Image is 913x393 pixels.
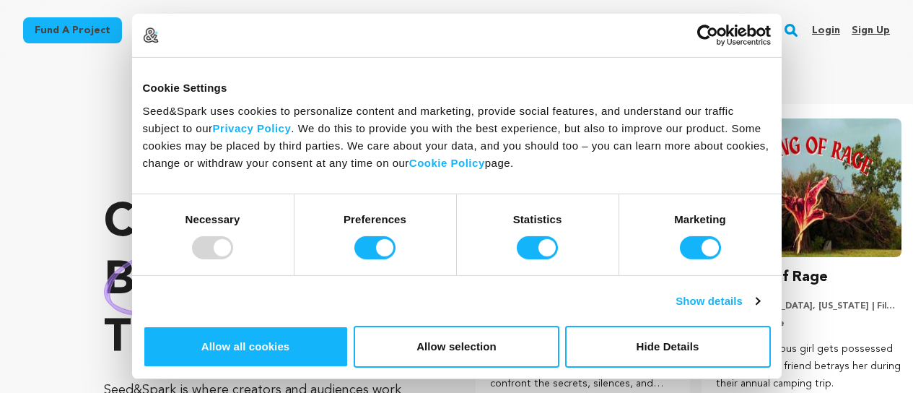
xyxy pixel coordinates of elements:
[354,326,559,368] button: Allow selection
[674,212,726,225] strong: Marketing
[344,212,406,225] strong: Preferences
[513,212,562,225] strong: Statistics
[676,293,759,310] a: Show details
[143,102,771,171] div: Seed&Spark uses cookies to personalize content and marketing, provide social features, and unders...
[409,156,485,168] a: Cookie Policy
[213,121,292,134] a: Privacy Policy
[104,195,418,368] p: Crowdfunding that .
[852,19,890,42] a: Sign up
[716,118,901,257] img: Coming of Rage image
[716,301,901,312] p: [GEOGRAPHIC_DATA], [US_STATE] | Film Short
[565,326,771,368] button: Hide Details
[104,248,237,316] img: hand sketched image
[812,19,840,42] a: Login
[645,25,771,46] a: Usercentrics Cookiebot - opens in a new window
[716,318,901,329] p: Horror, Nature
[143,27,159,43] img: logo
[131,17,233,43] a: Start a project
[716,341,901,392] p: A shy indigenous girl gets possessed after her best friend betrays her during their annual campin...
[23,17,122,43] a: Fund a project
[143,79,771,97] div: Cookie Settings
[143,326,349,368] button: Allow all cookies
[185,212,240,225] strong: Necessary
